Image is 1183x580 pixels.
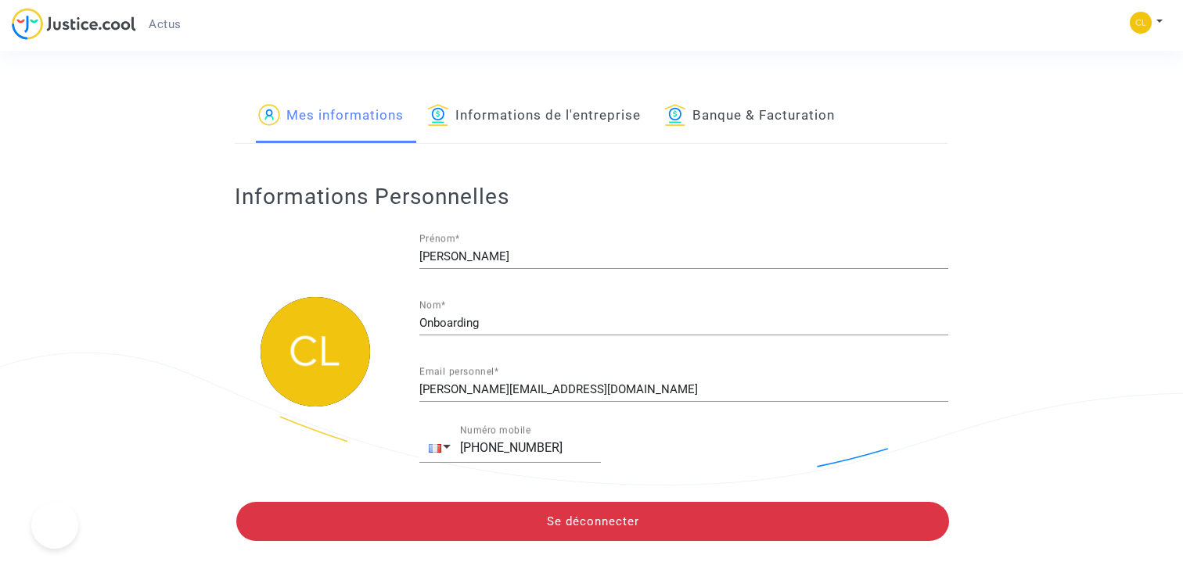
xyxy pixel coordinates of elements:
a: Banque & Facturation [664,90,835,143]
button: Se déconnecter [236,502,949,541]
img: jc-logo.svg [12,8,136,40]
img: ac33fe571a5c5a13612858b29905a3d8 [261,297,370,406]
h2: Informations Personnelles [235,183,947,210]
span: Actus [149,17,182,31]
img: icon-banque.svg [664,104,686,126]
img: ac33fe571a5c5a13612858b29905a3d8 [1130,12,1152,34]
iframe: Help Scout Beacon - Open [31,502,78,549]
a: Actus [136,13,194,36]
img: icon-passager.svg [258,104,280,126]
a: Informations de l'entreprise [427,90,641,143]
a: Mes informations [258,90,404,143]
img: icon-banque.svg [427,104,449,126]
